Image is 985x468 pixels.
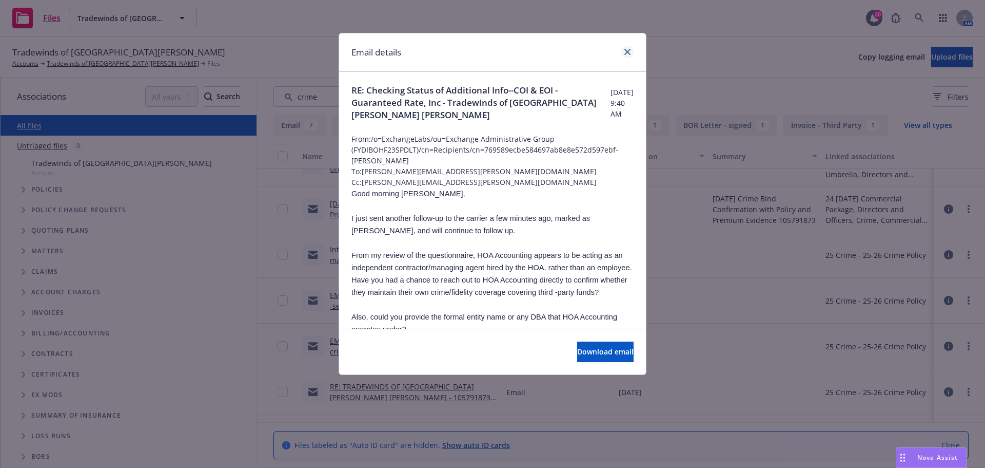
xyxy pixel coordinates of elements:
[896,447,967,468] button: Nova Assist
[621,46,634,58] a: close
[351,214,590,235] span: I just sent another follow-up to the carrier a few minutes ago, marked as [PERSON_NAME], and will...
[351,84,610,121] span: RE: Checking Status of Additional Info--COI & EOI - Guaranteed Rate, Inc - Tradewinds of [GEOGRAP...
[351,134,634,166] span: From: /o=ExchangeLabs/ou=Exchange Administrative Group (FYDIBOHF23SPDLT)/cn=Recipients/cn=769589e...
[896,448,909,467] div: Drag to move
[351,177,634,188] span: Cc: [PERSON_NAME][EMAIL_ADDRESS][PERSON_NAME][DOMAIN_NAME]
[917,453,958,462] span: Nova Assist
[351,46,401,59] h1: Email details
[351,166,634,177] span: To: [PERSON_NAME][EMAIL_ADDRESS][PERSON_NAME][DOMAIN_NAME]
[351,313,617,333] span: Also, could you provide the formal entity name or any DBA that HOA Accounting operates under?
[351,190,465,198] span: Good morning [PERSON_NAME],
[577,342,634,362] button: Download email
[577,347,634,357] span: Download email
[351,251,632,296] span: From my review of the questionnaire, HOA Accounting appears to be acting as an independent contra...
[610,87,634,119] span: [DATE] 9:40 AM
